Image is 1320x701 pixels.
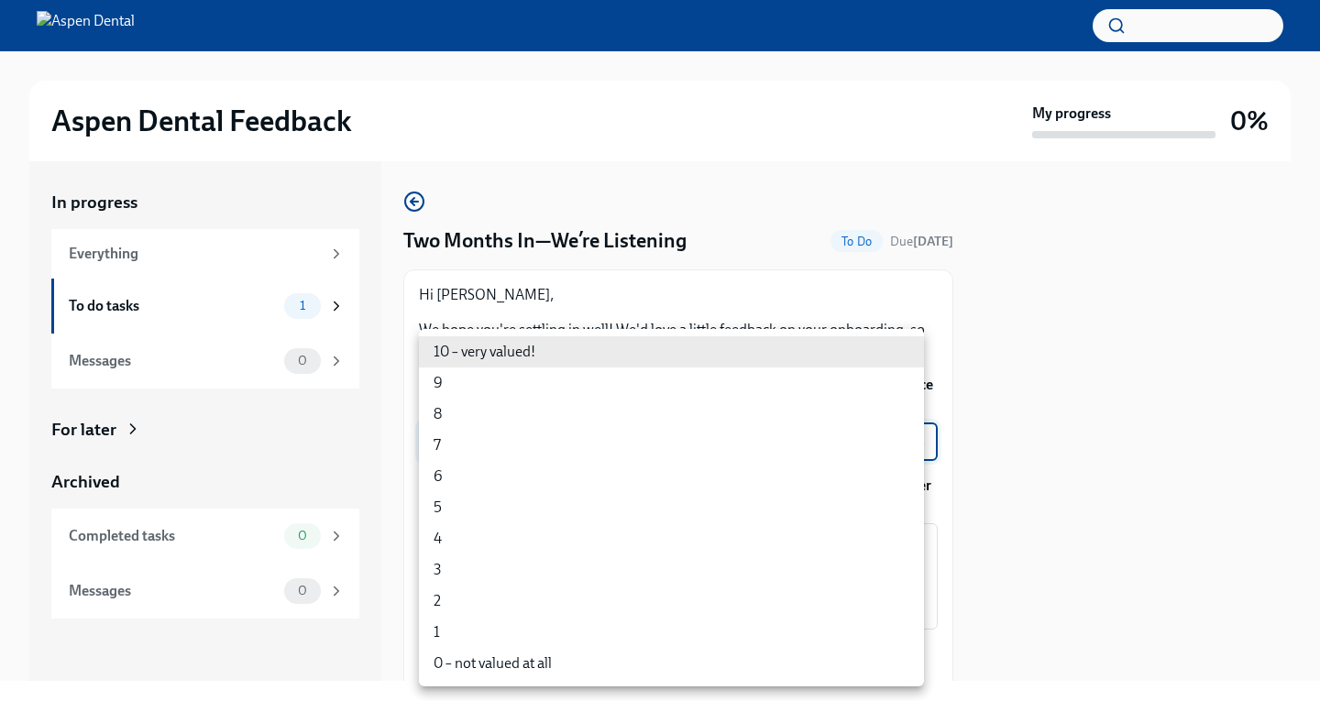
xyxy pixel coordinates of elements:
[419,399,924,430] li: 8
[419,492,924,523] li: 5
[419,430,924,461] li: 7
[419,648,924,679] li: 0 – not valued at all
[419,586,924,617] li: 2
[419,461,924,492] li: 6
[419,617,924,648] li: 1
[419,367,924,399] li: 9
[419,554,924,586] li: 3
[419,336,924,367] li: 10 – very valued!
[419,523,924,554] li: 4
